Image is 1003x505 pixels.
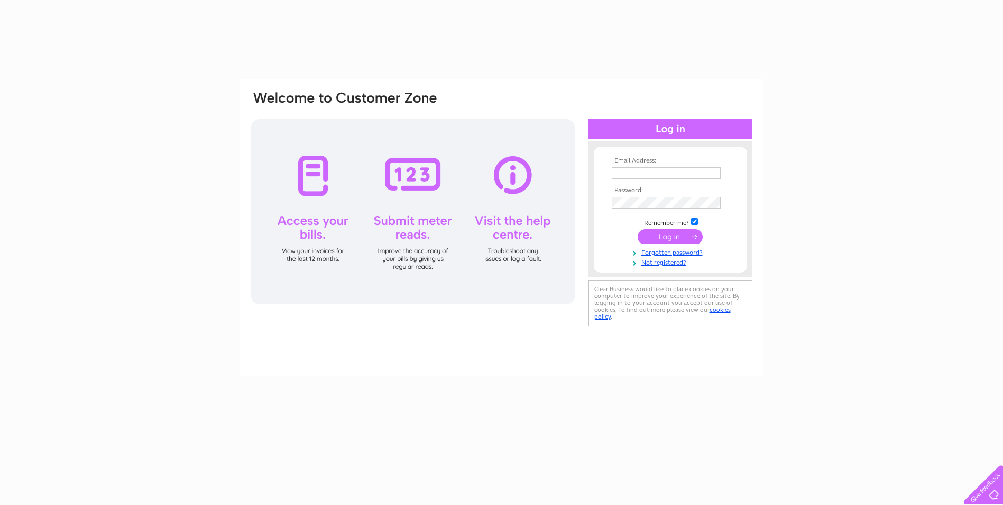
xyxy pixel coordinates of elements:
[612,247,732,257] a: Forgotten password?
[609,187,732,194] th: Password:
[594,306,731,320] a: cookies policy
[612,257,732,267] a: Not registered?
[609,217,732,227] td: Remember me?
[588,280,752,326] div: Clear Business would like to place cookies on your computer to improve your experience of the sit...
[609,157,732,165] th: Email Address:
[638,229,703,244] input: Submit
